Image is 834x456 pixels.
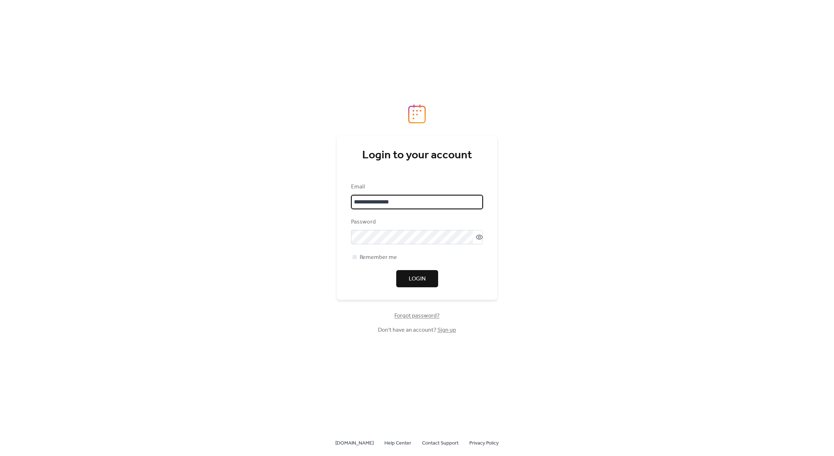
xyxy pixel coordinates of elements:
[422,438,459,447] a: Contact Support
[437,325,456,336] a: Sign up
[351,183,481,191] div: Email
[335,438,374,447] a: [DOMAIN_NAME]
[394,314,440,318] a: Forgot password?
[378,326,456,335] span: Don't have an account?
[351,148,483,163] div: Login to your account
[408,104,426,124] img: logo
[396,270,438,287] button: Login
[384,438,411,447] a: Help Center
[360,253,397,262] span: Remember me
[351,218,481,226] div: Password
[394,312,440,320] span: Forgot password?
[409,275,426,283] span: Login
[469,438,499,447] a: Privacy Policy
